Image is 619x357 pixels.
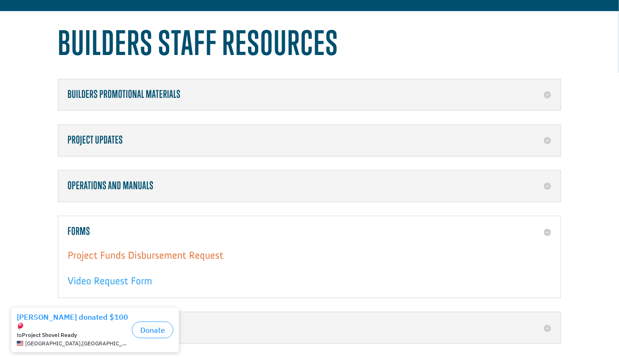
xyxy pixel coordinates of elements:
[17,29,128,35] div: to
[17,9,128,28] div: [PERSON_NAME] donated $100
[68,322,551,334] h5: Memos
[17,37,23,44] img: US.png
[68,180,551,192] h5: Operations and Manuals
[68,134,551,146] h5: Project Updates
[58,23,561,67] h1: Builders Staff Resources
[68,226,551,238] h5: Forms
[68,275,152,292] a: Video Request Form
[22,28,77,35] strong: Project Shovel Ready
[132,19,173,35] button: Donate
[68,89,551,101] h5: Builders Promotional Materials
[68,249,223,266] a: Project Funds Disbursement Request
[25,37,128,44] span: [GEOGRAPHIC_DATA] , [GEOGRAPHIC_DATA]
[17,20,24,27] img: emoji balloon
